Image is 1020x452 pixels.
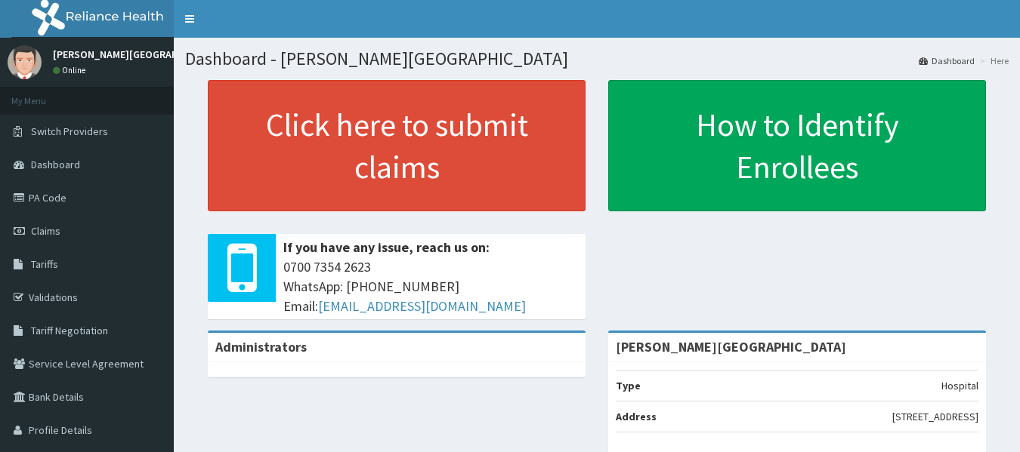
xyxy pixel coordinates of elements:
img: User Image [8,45,42,79]
b: Type [616,379,641,392]
b: If you have any issue, reach us on: [283,238,490,256]
span: Tariff Negotiation [31,324,108,337]
a: Click here to submit claims [208,80,586,211]
b: Address [616,410,657,423]
h1: Dashboard - [PERSON_NAME][GEOGRAPHIC_DATA] [185,49,1009,69]
a: [EMAIL_ADDRESS][DOMAIN_NAME] [318,297,526,315]
span: Claims [31,224,60,238]
span: Tariffs [31,257,58,271]
p: Hospital [941,378,978,393]
strong: [PERSON_NAME][GEOGRAPHIC_DATA] [616,338,846,355]
li: Here [976,54,1009,67]
span: 0700 7354 2623 WhatsApp: [PHONE_NUMBER] Email: [283,257,578,315]
span: Dashboard [31,158,80,171]
a: How to Identify Enrollees [608,80,986,211]
p: [PERSON_NAME][GEOGRAPHIC_DATA] [53,49,227,60]
p: [STREET_ADDRESS] [892,409,978,424]
span: Switch Providers [31,125,108,138]
a: Dashboard [919,54,975,67]
a: Online [53,65,89,75]
b: Administrators [215,338,307,355]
